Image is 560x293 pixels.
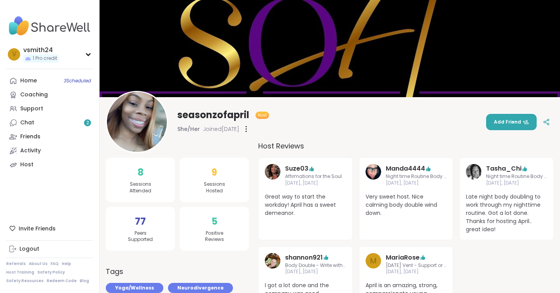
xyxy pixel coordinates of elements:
[138,166,143,180] span: 8
[62,261,71,267] a: Help
[486,164,521,173] a: Tasha_Chi
[20,119,34,127] div: Chat
[106,266,123,277] h3: Tags
[29,261,47,267] a: About Us
[6,102,93,116] a: Support
[6,88,93,102] a: Coaching
[128,230,153,243] span: Peers Supported
[6,270,34,275] a: Host Training
[265,253,280,269] img: shannon921
[6,278,44,284] a: Safety Resources
[6,261,26,267] a: Referrals
[285,262,346,269] span: Body Double - Write with me
[366,253,381,276] a: M
[212,215,217,228] span: 5
[6,12,93,40] img: ShareWell Nav Logo
[370,255,377,267] span: M
[115,284,154,291] span: Yoga/Wellness
[386,269,447,275] span: [DATE], [DATE]
[265,193,346,217] span: Great way to start the workday! April has a sweet demeanor.
[6,74,93,88] a: Home3Scheduled
[366,164,381,180] img: Manda4444
[64,78,91,84] span: 3 Scheduled
[6,130,93,144] a: Friends
[37,270,65,275] a: Safety Policy
[203,125,239,133] span: Joined [DATE]
[12,49,16,59] span: v
[366,164,381,187] a: Manda4444
[177,284,224,291] span: Neurodivergence
[19,245,39,253] div: Logout
[366,193,447,217] span: Very sweet host. Nice calming body double wind down.
[135,215,146,228] span: 77
[20,161,33,169] div: Host
[205,230,224,243] span: Positive Reviews
[285,269,346,275] span: [DATE], [DATE]
[486,173,547,180] span: Night time Routine Body Double Session
[265,164,280,180] img: Suze03
[20,91,48,99] div: Coaching
[20,133,40,141] div: Friends
[20,77,37,85] div: Home
[47,278,77,284] a: Redeem Code
[258,112,267,118] span: Host
[386,164,425,173] a: Manda4444
[466,164,481,180] img: Tasha_Chi
[494,119,529,126] span: Add Friend
[20,105,43,113] div: Support
[6,144,93,158] a: Activity
[285,164,308,173] a: Suze03
[33,55,57,62] span: 1 Pro credit
[285,173,342,180] span: Affirmations for the Soul
[212,166,217,180] span: 9
[51,261,59,267] a: FAQ
[6,158,93,172] a: Host
[466,164,481,187] a: Tasha_Chi
[6,116,93,130] a: Chat2
[486,114,537,130] button: Add Friend
[23,46,59,54] div: vsmith24
[6,221,93,235] div: Invite Friends
[129,181,151,194] span: Sessions Attended
[20,147,41,155] div: Activity
[265,164,280,187] a: Suze03
[386,262,447,269] span: [DATE] Vent - Support or Solutions Session
[177,125,200,133] span: She/Her
[107,92,167,152] img: seasonzofapril
[80,278,89,284] a: Blog
[466,193,547,234] span: Late night body doubling to work through my nighttime routine. Got a lot done. Thanks for hosting...
[86,120,89,126] span: 2
[285,180,342,187] span: [DATE], [DATE]
[285,253,323,262] a: shannon921
[6,242,93,256] a: Logout
[265,253,280,276] a: shannon921
[386,253,420,262] a: MariaRose
[177,109,249,121] span: seasonzofapril
[386,180,447,187] span: [DATE], [DATE]
[486,180,547,187] span: [DATE], [DATE]
[386,173,447,180] span: Night time Routine Body Double Session
[204,181,225,194] span: Sessions Hosted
